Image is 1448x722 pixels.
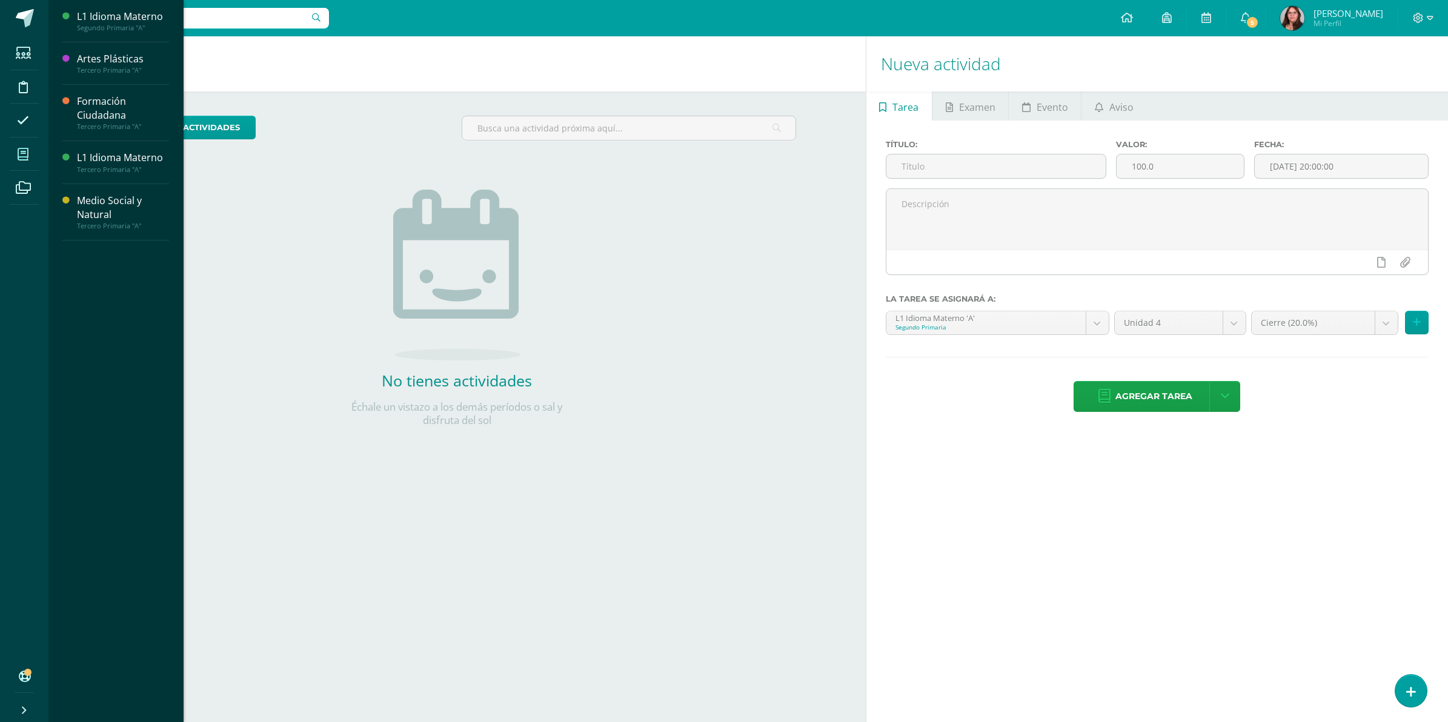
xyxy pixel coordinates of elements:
label: Título: [886,140,1106,149]
span: Unidad 4 [1124,311,1214,334]
span: Mi Perfil [1313,18,1383,28]
span: Agregar tarea [1115,382,1192,411]
span: 5 [1246,16,1259,29]
label: La tarea se asignará a: [886,294,1429,303]
a: L1 Idioma Materno 'A'Segundo Primaria [886,311,1109,334]
a: todas las Actividades [118,116,256,139]
img: no_activities.png [393,190,520,360]
a: Examen [932,91,1008,121]
div: L1 Idioma Materno [77,151,169,165]
a: L1 Idioma MaternoSegundo Primaria "A" [77,10,169,32]
a: Artes PlásticasTercero Primaria "A" [77,52,169,75]
span: Examen [959,93,995,122]
a: Unidad 4 [1115,311,1246,334]
img: a350bbd67ea0b1332974b310169efa85.png [1280,6,1304,30]
div: Segundo Primaria "A" [77,24,169,32]
p: Échale un vistazo a los demás períodos o sal y disfruta del sol [336,400,578,427]
h2: No tienes actividades [336,370,578,391]
div: Segundo Primaria [895,323,1077,331]
a: L1 Idioma MaternoTercero Primaria "A" [77,151,169,173]
span: Aviso [1109,93,1134,122]
label: Valor: [1116,140,1244,149]
label: Fecha: [1254,140,1429,149]
div: L1 Idioma Materno 'A' [895,311,1077,323]
input: Puntos máximos [1117,154,1244,178]
div: L1 Idioma Materno [77,10,169,24]
a: Formación CiudadanaTercero Primaria "A" [77,94,169,131]
input: Busca un usuario... [56,8,329,28]
div: Tercero Primaria "A" [77,165,169,174]
div: Artes Plásticas [77,52,169,66]
input: Título [886,154,1106,178]
span: Cierre (20.0%) [1261,311,1366,334]
a: Medio Social y NaturalTercero Primaria "A" [77,194,169,230]
h1: Nueva actividad [881,36,1433,91]
input: Fecha de entrega [1255,154,1428,178]
span: Tarea [892,93,918,122]
a: Aviso [1081,91,1146,121]
span: Evento [1037,93,1068,122]
a: Evento [1009,91,1081,121]
span: [PERSON_NAME] [1313,7,1383,19]
div: Tercero Primaria "A" [77,222,169,230]
div: Formación Ciudadana [77,94,169,122]
h1: Actividades [63,36,851,91]
div: Tercero Primaria "A" [77,66,169,75]
input: Busca una actividad próxima aquí... [462,116,795,140]
a: Tarea [866,91,932,121]
a: Cierre (20.0%) [1252,311,1398,334]
div: Medio Social y Natural [77,194,169,222]
div: Tercero Primaria "A" [77,122,169,131]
